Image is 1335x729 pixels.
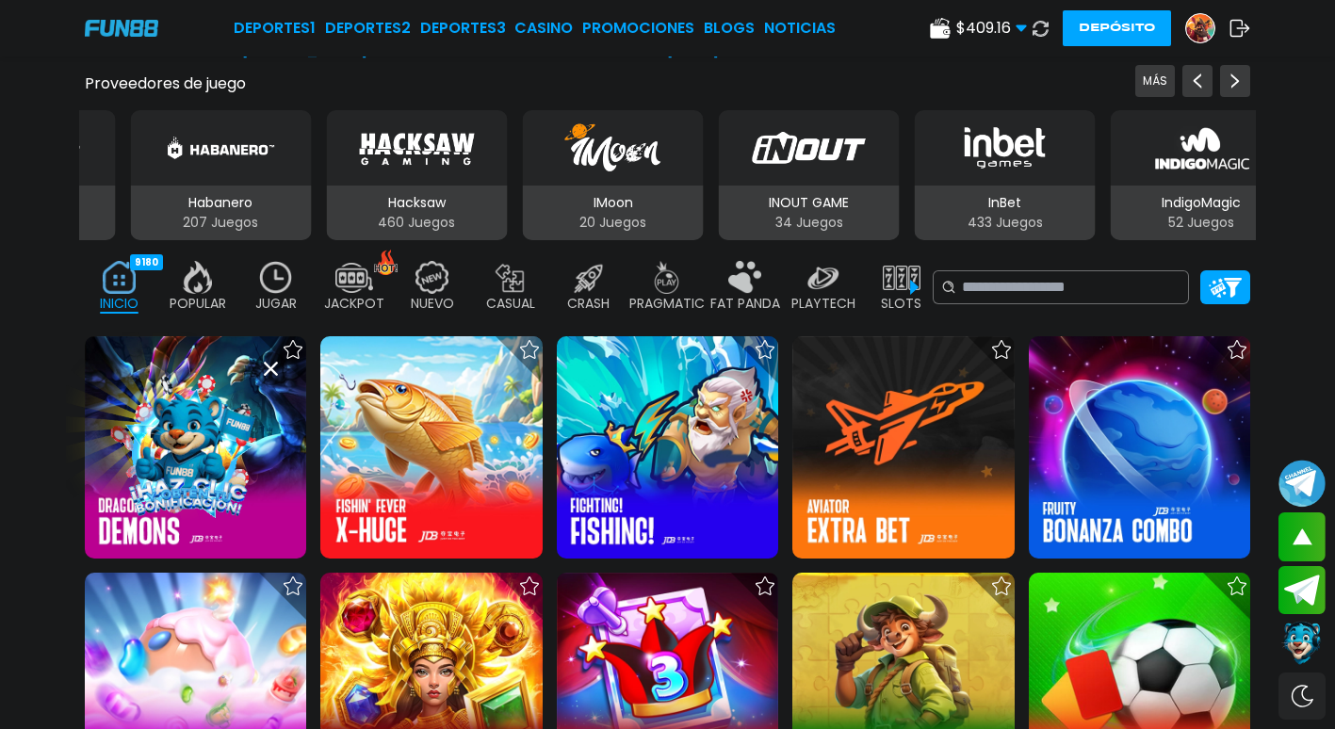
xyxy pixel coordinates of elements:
button: InBet [907,108,1103,242]
a: Deportes2 [325,17,411,40]
a: NOTICIAS [764,17,836,40]
img: Platform Filter [1209,278,1242,298]
p: 52 Juegos [1111,213,1292,233]
img: Habanero [161,121,280,174]
img: Aviator Extra Bet [792,336,1014,558]
button: Depósito [1063,10,1171,46]
p: IndigoMagic [1111,193,1292,213]
img: crash_off.webp [570,261,608,294]
img: jackpot_off.webp [335,261,373,294]
img: Dragon of Demons [85,336,306,558]
a: Deportes1 [234,17,316,40]
p: INICIO [100,294,138,314]
img: pragmatic_off.webp [648,261,686,294]
a: Deportes3 [420,17,506,40]
p: 433 Juegos [915,213,1096,233]
img: Fighting! Fishing! [557,336,778,558]
button: Habanero [122,108,318,242]
p: 460 Juegos [326,213,507,233]
button: IMoon [514,108,710,242]
p: 34 Juegos [719,213,900,233]
p: NUEVO [411,294,454,314]
img: slots_off.webp [883,261,920,294]
p: 20 Juegos [522,213,703,233]
p: JACKPOT [324,294,384,314]
span: $ 409.16 [956,17,1027,40]
img: hot [374,250,398,275]
button: IndigoMagic [1103,108,1299,242]
p: Habanero [130,193,311,213]
div: 9180 [130,254,163,270]
button: Join telegram channel [1278,459,1326,508]
img: home_active.webp [101,261,138,294]
img: playtech_off.webp [805,261,842,294]
img: Fruity Bonanza Combo [1029,336,1250,558]
img: popular_off.webp [179,261,217,294]
button: Next providers [1220,65,1250,97]
a: Promociones [582,17,694,40]
img: Hacksaw [357,121,476,174]
p: Hacksaw [326,193,507,213]
a: CASINO [514,17,573,40]
button: Contact customer service [1278,619,1326,668]
img: INOUT GAME [750,121,869,174]
p: JUGAR [255,294,297,314]
img: Image Link [102,360,275,533]
p: CASUAL [486,294,535,314]
img: recent_off.webp [257,261,295,294]
img: casual_off.webp [492,261,529,294]
img: InBet [946,121,1065,174]
p: SLOTS [881,294,921,314]
button: Hacksaw [318,108,514,242]
img: Fishin' Fever X-Huge [320,336,542,558]
p: IMoon [522,193,703,213]
button: Proveedores de juego [85,73,246,93]
button: scroll up [1278,512,1326,561]
p: FAT PANDA [710,294,780,314]
p: 207 Juegos [130,213,311,233]
img: IndigoMagic [1142,121,1261,174]
a: Avatar [1185,13,1229,43]
a: BLOGS [704,17,755,40]
div: Switch theme [1278,672,1326,720]
p: INOUT GAME [719,193,900,213]
p: PRAGMATIC [629,294,705,314]
p: CRASH [567,294,610,314]
button: INOUT GAME [711,108,907,242]
button: Previous providers [1135,65,1175,97]
img: new_off.webp [414,261,451,294]
img: Company Logo [85,20,158,36]
img: IMoon [561,121,666,174]
button: Join telegram [1278,566,1326,615]
img: fat_panda_off.webp [726,261,764,294]
p: PLAYTECH [791,294,855,314]
p: POPULAR [170,294,226,314]
img: Avatar [1186,14,1214,42]
p: InBet [915,193,1096,213]
button: Previous providers [1182,65,1213,97]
